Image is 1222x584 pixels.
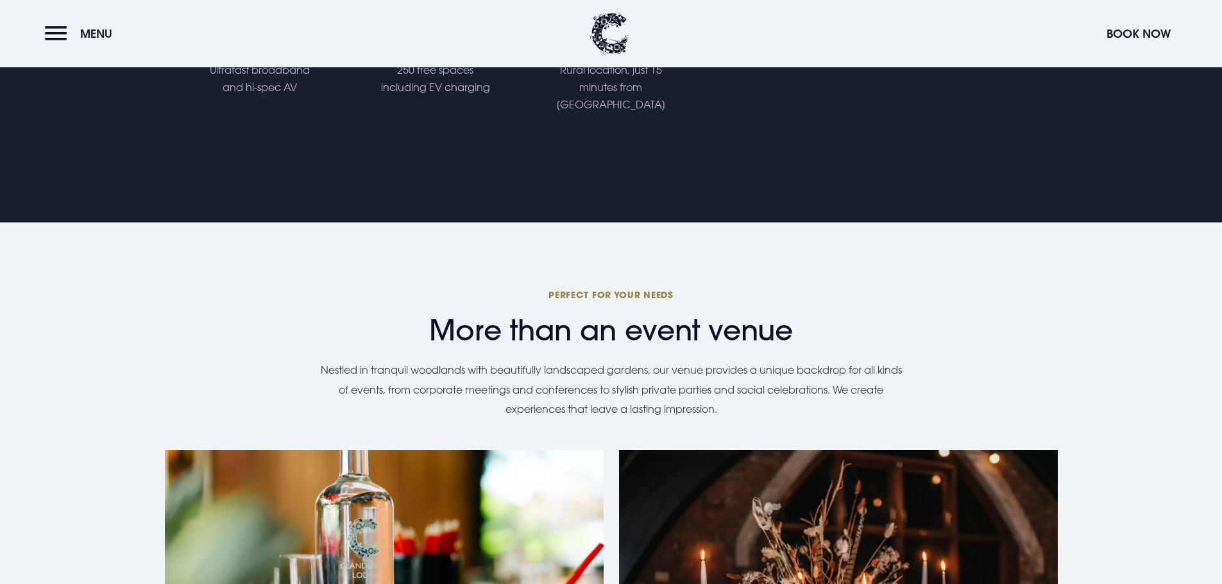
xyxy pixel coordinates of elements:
[590,13,629,54] img: Clandeboye Lodge
[45,20,119,47] button: Menu
[202,62,318,96] p: Ultrafast broadband and hi-spec AV
[1100,20,1177,47] button: Book Now
[316,360,906,419] p: Nestled in tranquil woodlands with beautifully landscaped gardens, our venue provides a unique ba...
[378,62,493,96] p: 250 free spaces including EV charging
[80,26,112,41] span: Menu
[316,288,906,301] span: Perfect for your needs
[553,62,668,114] p: Rural location, just 15 minutes from [GEOGRAPHIC_DATA]
[316,288,906,347] h2: More than an event venue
